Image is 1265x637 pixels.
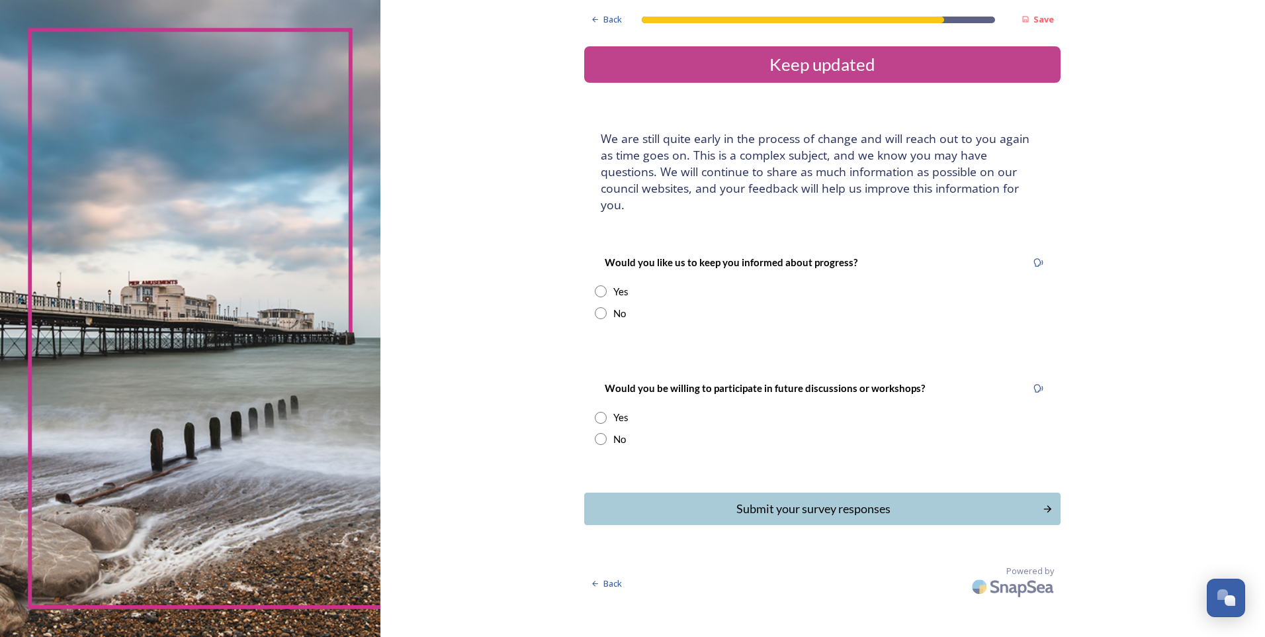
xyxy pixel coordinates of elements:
[613,284,629,299] div: Yes
[601,130,1044,213] h4: We are still quite early in the process of change and will reach out to you again as time goes on...
[603,13,622,26] span: Back
[605,256,857,268] strong: Would you like us to keep you informed about progress?
[605,382,925,394] strong: Would you be willing to participate in future discussions or workshops?
[1006,565,1054,577] span: Powered by
[613,306,626,321] div: No
[584,493,1061,525] button: Continue
[1033,13,1054,25] strong: Save
[968,571,1061,603] img: SnapSea Logo
[613,410,629,425] div: Yes
[613,432,626,447] div: No
[589,52,1055,77] div: Keep updated
[1207,579,1245,617] button: Open Chat
[591,500,1035,518] div: Submit your survey responses
[603,577,622,590] span: Back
